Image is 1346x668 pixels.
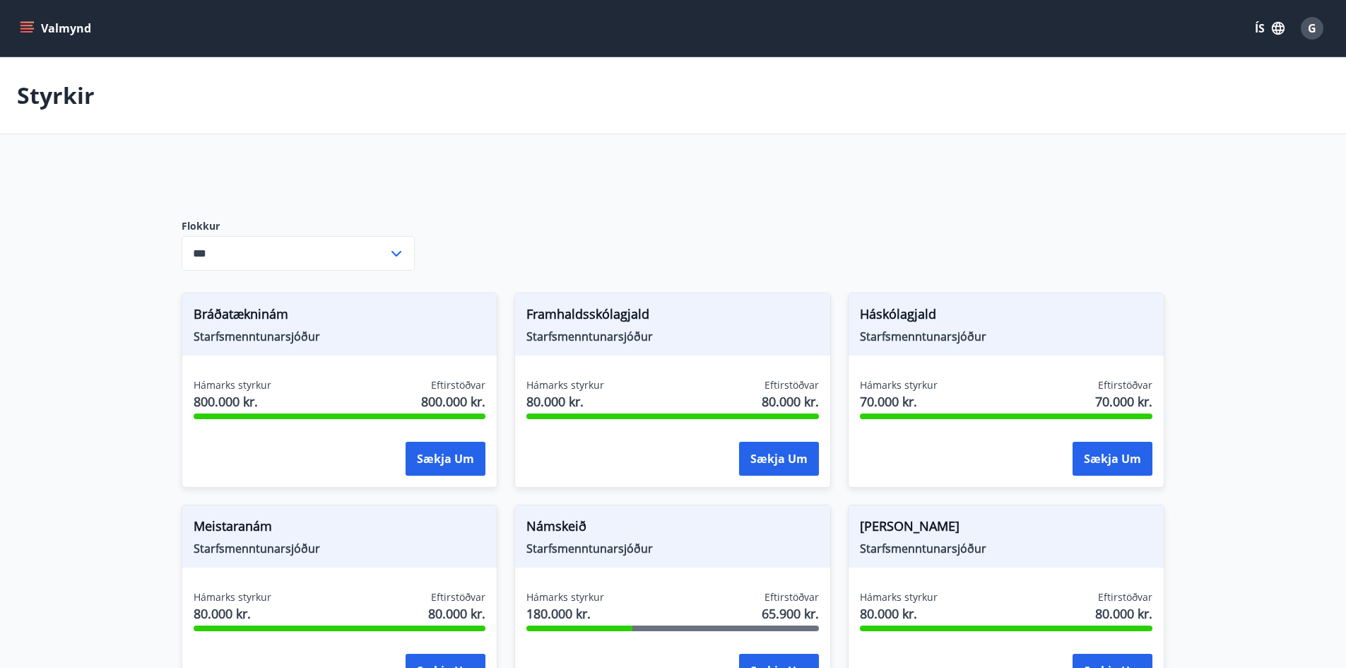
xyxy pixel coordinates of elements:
[194,329,486,344] span: Starfsmenntunarsjóður
[1098,590,1152,604] span: Eftirstöðvar
[860,378,938,392] span: Hámarks styrkur
[860,305,1152,329] span: Háskólagjald
[431,378,485,392] span: Eftirstöðvar
[431,590,485,604] span: Eftirstöðvar
[406,442,485,476] button: Sækja um
[739,442,819,476] button: Sækja um
[421,392,485,411] span: 800.000 kr.
[860,517,1152,541] span: [PERSON_NAME]
[526,604,604,623] span: 180.000 kr.
[526,305,819,329] span: Framhaldsskólagjald
[1073,442,1152,476] button: Sækja um
[182,219,415,233] label: Flokkur
[526,590,604,604] span: Hámarks styrkur
[17,80,95,111] p: Styrkir
[1247,16,1292,41] button: ÍS
[860,392,938,411] span: 70.000 kr.
[17,16,97,41] button: menu
[194,517,486,541] span: Meistaranám
[1095,604,1152,623] span: 80.000 kr.
[762,392,819,411] span: 80.000 kr.
[762,604,819,623] span: 65.900 kr.
[428,604,485,623] span: 80.000 kr.
[860,590,938,604] span: Hámarks styrkur
[194,305,486,329] span: Bráðatækninám
[764,590,819,604] span: Eftirstöðvar
[1098,378,1152,392] span: Eftirstöðvar
[1095,392,1152,411] span: 70.000 kr.
[860,604,938,623] span: 80.000 kr.
[194,604,271,623] span: 80.000 kr.
[860,329,1152,344] span: Starfsmenntunarsjóður
[194,590,271,604] span: Hámarks styrkur
[194,392,271,411] span: 800.000 kr.
[194,378,271,392] span: Hámarks styrkur
[526,392,604,411] span: 80.000 kr.
[526,541,819,556] span: Starfsmenntunarsjóður
[194,541,486,556] span: Starfsmenntunarsjóður
[860,541,1152,556] span: Starfsmenntunarsjóður
[526,378,604,392] span: Hámarks styrkur
[764,378,819,392] span: Eftirstöðvar
[526,517,819,541] span: Námskeið
[526,329,819,344] span: Starfsmenntunarsjóður
[1295,11,1329,45] button: G
[1308,20,1316,36] span: G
